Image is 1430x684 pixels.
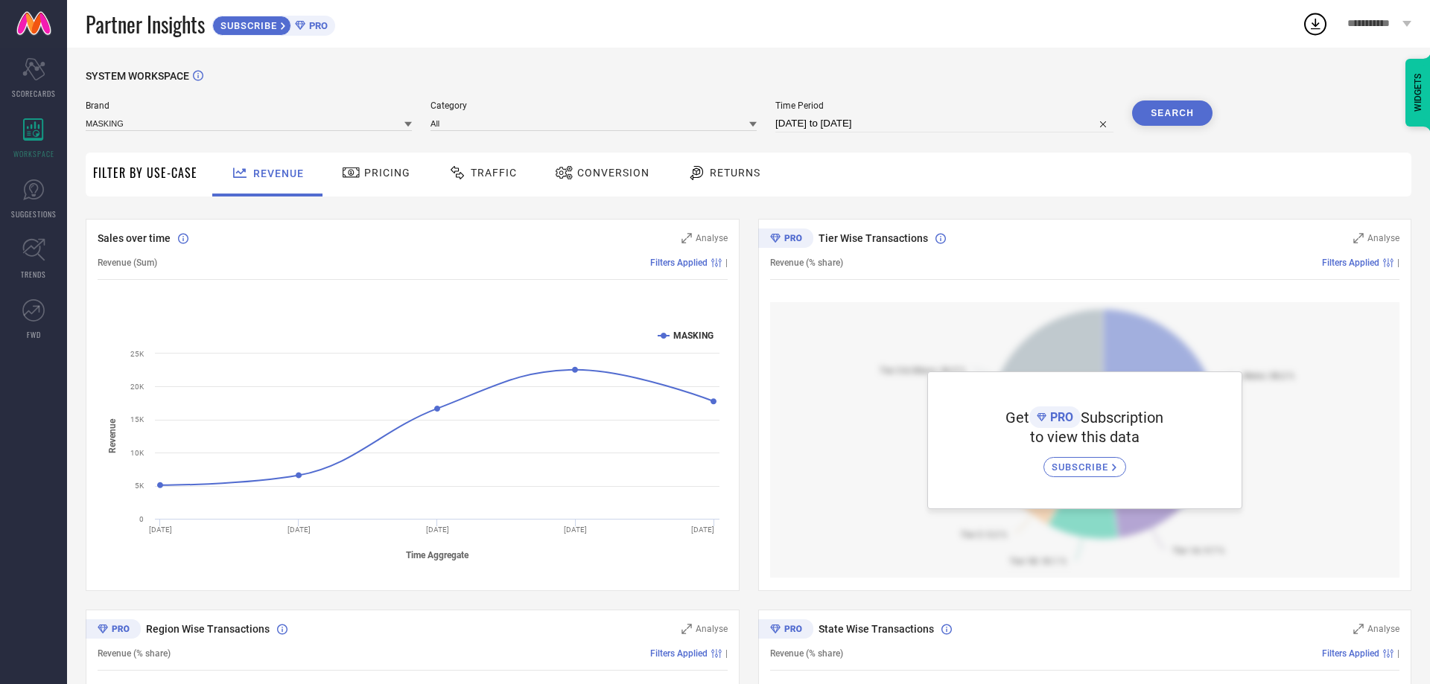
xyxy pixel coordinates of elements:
[1081,409,1163,426] span: Subscription
[650,648,708,659] span: Filters Applied
[691,525,714,534] text: [DATE]
[471,167,517,179] span: Traffic
[107,418,118,453] tspan: Revenue
[577,167,649,179] span: Conversion
[86,9,205,39] span: Partner Insights
[98,232,171,244] span: Sales over time
[130,350,144,358] text: 25K
[775,115,1113,132] input: Select time period
[1005,409,1029,426] span: Get
[564,525,587,534] text: [DATE]
[1322,258,1379,268] span: Filters Applied
[1052,461,1112,473] span: SUBSCRIBE
[673,330,714,341] text: MASKING
[146,623,270,635] span: Region Wise Transactions
[770,648,843,659] span: Revenue (% share)
[135,482,144,490] text: 5K
[130,415,144,423] text: 15K
[758,619,813,642] div: Premium
[21,269,46,280] span: TRENDS
[681,233,692,243] svg: Zoom
[426,525,449,534] text: [DATE]
[86,100,412,111] span: Brand
[1353,233,1364,243] svg: Zoom
[430,100,757,111] span: Category
[725,258,728,268] span: |
[650,258,708,268] span: Filters Applied
[149,525,172,534] text: [DATE]
[406,550,469,560] tspan: Time Aggregate
[775,100,1113,111] span: Time Period
[253,167,304,179] span: Revenue
[819,623,934,635] span: State Wise Transactions
[696,233,728,243] span: Analyse
[1322,648,1379,659] span: Filters Applied
[1367,624,1399,634] span: Analyse
[710,167,760,179] span: Returns
[1367,233,1399,243] span: Analyse
[364,167,410,179] span: Pricing
[86,619,141,642] div: Premium
[1043,446,1126,477] a: SUBSCRIBE
[758,228,813,251] div: Premium
[681,624,692,634] svg: Zoom
[1302,10,1329,37] div: Open download list
[1397,258,1399,268] span: |
[13,148,54,159] span: WORKSPACE
[98,258,157,268] span: Revenue (Sum)
[1132,100,1213,126] button: Search
[93,164,197,182] span: Filter By Use-Case
[27,329,41,340] span: FWD
[130,449,144,457] text: 10K
[12,88,56,99] span: SCORECARDS
[213,20,281,31] span: SUBSCRIBE
[212,12,335,36] a: SUBSCRIBEPRO
[98,648,171,659] span: Revenue (% share)
[11,208,57,220] span: SUGGESTIONS
[287,525,311,534] text: [DATE]
[770,258,843,268] span: Revenue (% share)
[130,383,144,391] text: 20K
[696,624,728,634] span: Analyse
[1353,624,1364,634] svg: Zoom
[1397,648,1399,659] span: |
[1030,428,1140,446] span: to view this data
[139,515,144,523] text: 0
[725,648,728,659] span: |
[819,232,928,244] span: Tier Wise Transactions
[305,20,328,31] span: PRO
[86,70,189,82] span: SYSTEM WORKSPACE
[1046,410,1073,424] span: PRO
